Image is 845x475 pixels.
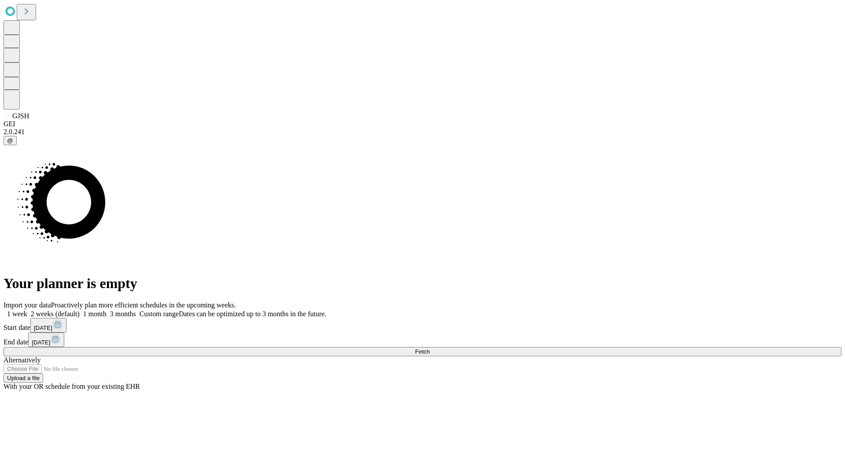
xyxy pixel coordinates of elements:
span: With your OR schedule from your existing EHR [4,383,140,390]
span: Proactively plan more efficient schedules in the upcoming weeks. [51,301,236,309]
div: Start date [4,318,841,332]
div: End date [4,332,841,347]
span: 1 week [7,310,27,318]
span: 3 months [110,310,136,318]
span: [DATE] [34,325,52,331]
div: GEI [4,120,841,128]
span: Custom range [140,310,179,318]
button: [DATE] [30,318,66,332]
span: Alternatively [4,356,40,364]
span: @ [7,137,13,144]
span: [DATE] [32,339,50,346]
button: @ [4,136,17,145]
span: 2 weeks (default) [31,310,80,318]
h1: Your planner is empty [4,275,841,292]
span: Fetch [415,348,430,355]
span: Dates can be optimized up to 3 months in the future. [179,310,326,318]
div: 2.0.241 [4,128,841,136]
span: 1 month [83,310,107,318]
button: Fetch [4,347,841,356]
span: GJSH [12,112,29,120]
button: Upload a file [4,373,43,383]
button: [DATE] [28,332,64,347]
span: Import your data [4,301,51,309]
